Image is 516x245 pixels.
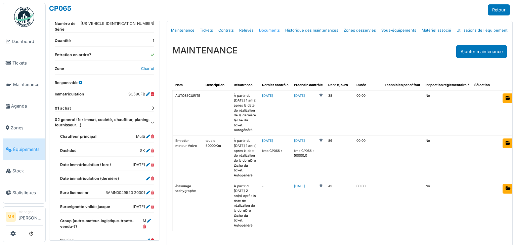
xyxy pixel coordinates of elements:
[197,23,216,38] a: Tickets
[13,81,43,88] span: Maintenance
[153,38,154,44] dd: 1
[128,91,154,97] dd: SC590FB
[6,212,16,222] li: MB
[55,21,81,32] dt: Numéro de Série
[231,136,259,181] td: À partir du [DATE] 1 an(s) après la date de réalisation de la dernière tâche du ticket. Autogénéré.
[259,136,291,181] td: kms CP065 :
[55,91,84,100] dt: Immatriculation
[60,148,77,156] dt: Dashdoc
[141,66,154,71] a: Charroi
[55,66,64,74] dt: Zone
[488,4,510,15] a: Retour
[382,80,423,90] th: Technicien par défaut
[60,218,143,232] dt: Group (autre-moteur-logistique-tracté-vendu-?)
[231,80,259,90] th: Récurrence
[81,21,154,30] dd: [US_VEHICLE_IDENTIFICATION_NUMBER]
[256,23,283,38] a: Documents
[326,181,354,231] td: 45
[12,168,43,174] span: Stock
[354,136,382,181] td: 00:00
[12,38,43,45] span: Dashboard
[140,148,154,154] dd: SK
[203,80,231,90] th: Description
[13,146,43,153] span: Équipements
[262,139,273,142] a: [DATE]
[341,23,379,38] a: Zones desservies
[11,103,43,109] span: Agenda
[216,23,236,38] a: Contrats
[291,136,326,181] td: kms CP065 : 50000.0
[3,160,45,182] a: Stock
[60,176,119,184] dt: Date immatriculation (dernière)
[60,134,96,142] dt: Chauffeur principal
[60,162,111,170] dt: Date immatriculation (1ere)
[379,23,419,38] a: Sous-équipements
[3,117,45,138] a: Zones
[231,181,259,231] td: À partir du [DATE] 2 an(s) après la date de réalisation de la dernière tâche du ticket. Autogénéré.
[18,209,43,224] li: [PERSON_NAME]
[259,181,291,231] td: -
[3,95,45,117] a: Agenda
[3,138,45,160] a: Équipements
[49,4,71,12] a: CP065
[236,23,256,38] a: Relevés
[55,117,154,128] dt: 02 general (1er immat, société, chauffeur, planing, fournisseur...)
[454,23,510,38] a: Utilisations de l'équipement
[173,80,203,90] th: Nom
[12,60,43,66] span: Tickets
[55,80,82,86] dt: Responsable
[3,182,45,203] a: Statistiques
[172,45,238,55] h3: MAINTENANCE
[423,80,472,90] th: Inspection réglementaire ?
[326,90,354,136] td: 38
[326,136,354,181] td: 86
[259,80,291,90] th: Dernier contrôle
[456,45,507,58] div: Ajouter maintenance
[426,184,430,188] span: translation missing: fr.shared.no
[173,181,203,231] td: étalonage tachygraphe
[168,23,197,38] a: Maintenance
[426,139,430,142] span: translation missing: fr.shared.no
[472,80,500,90] th: Sélection
[60,204,110,212] dt: Eurovignette valide jusque
[354,80,382,90] th: Durée
[143,218,154,230] dd: M
[133,162,154,168] dd: [DATE]
[11,125,43,131] span: Zones
[262,94,273,97] a: [DATE]
[294,184,305,189] a: [DATE]
[354,181,382,231] td: 00:00
[3,74,45,95] a: Maintenance
[55,106,154,111] dt: 01 achat
[173,90,203,136] td: AUTOSECURITE
[203,136,231,181] td: tout le 50000Km
[55,52,91,60] dt: Entretien en ordre?
[105,190,154,196] dd: BAMN0049520 20001
[136,134,154,139] dd: Multi
[291,80,326,90] th: Prochain contrôle
[283,23,341,38] a: Historique des maintenances
[426,94,430,97] span: translation missing: fr.shared.no
[18,209,43,214] div: Manager
[294,138,305,144] a: [DATE]
[326,80,354,90] th: Dans x jours
[3,52,45,74] a: Tickets
[3,31,45,52] a: Dashboard
[231,90,259,136] td: À partir du [DATE] 1 an(s) après la date de réalisation de la dernière tâche du ticket. Autogénéré.
[60,190,89,198] dt: Euro licence nr
[133,204,154,210] dd: [DATE]
[419,23,454,38] a: Matériel associé
[12,190,43,196] span: Statistiques
[354,90,382,136] td: 00:00
[6,209,43,226] a: MB Manager[PERSON_NAME]
[55,38,71,46] dt: Quantité
[294,93,305,98] a: [DATE]
[14,7,34,27] img: Badge_color-CXgf-gQk.svg
[173,136,203,181] td: Entretien moteur Volvo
